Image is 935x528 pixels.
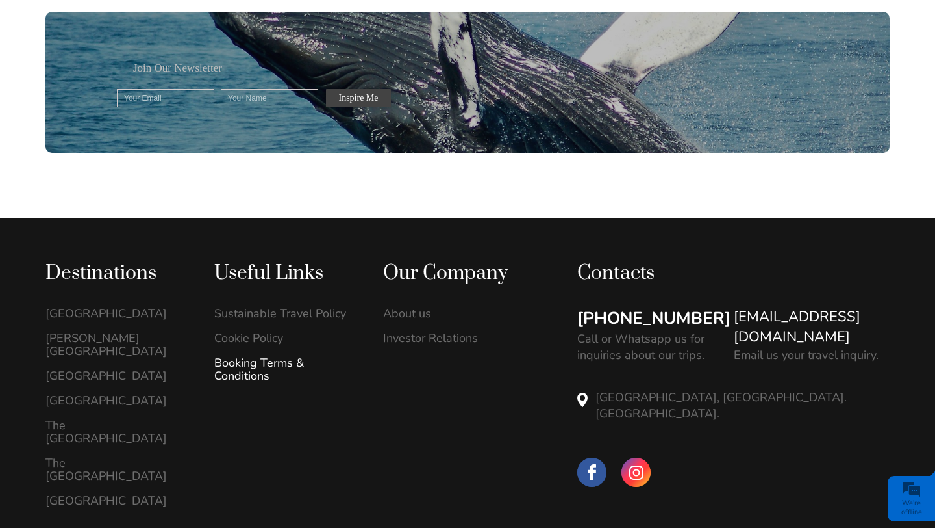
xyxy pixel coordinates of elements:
a: [PERSON_NAME][GEOGRAPHIC_DATA] [45,332,187,358]
a: [EMAIL_ADDRESS][DOMAIN_NAME] [734,307,890,347]
a: [PHONE_NUMBER] [577,307,730,330]
a: The [GEOGRAPHIC_DATA] [45,456,187,482]
div: Destinations [45,261,187,286]
a: Sustainable Travel Policy [214,307,356,320]
a: [GEOGRAPHIC_DATA] [45,394,187,407]
input: Your Name [221,89,318,107]
input: Your Email [117,89,214,107]
div: Useful Links [214,261,356,286]
a: [GEOGRAPHIC_DATA] [45,307,187,320]
a: Booking Terms & Conditions [214,356,356,382]
a: Investor Relations [383,332,525,345]
a: [GEOGRAPHIC_DATA] [45,369,187,382]
p: Call or Whatsapp us for inquiries about our trips. [577,331,721,363]
div: We're offline [891,499,932,517]
a: The [GEOGRAPHIC_DATA] [45,419,187,445]
div: Our Company [383,261,525,286]
a: About us [383,307,525,320]
p: Email us your travel inquiry. [734,347,879,363]
a: [GEOGRAPHIC_DATA] [45,494,187,507]
div: Contacts [577,261,890,286]
a: Cookie Policy [214,332,356,345]
p: [GEOGRAPHIC_DATA], [GEOGRAPHIC_DATA]. [GEOGRAPHIC_DATA]. [595,389,890,422]
input: Inspire Me [326,89,391,107]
